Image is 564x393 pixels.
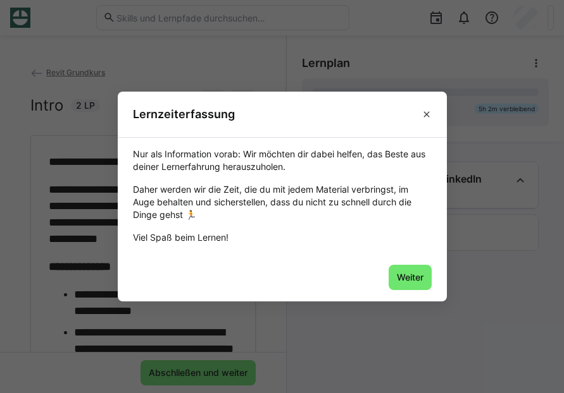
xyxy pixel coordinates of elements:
button: Weiter [389,265,432,290]
div: Daher werden wir die Zeit, die du mit jedem Material verbringst, im Auge behalten und sicherstell... [133,183,432,221]
span: Weiter [395,271,425,284]
div: Nur als Information vorab: Wir möchten dir dabei helfen, das Beste aus deiner Lernerfahrung herau... [133,148,432,173]
div: Viel Spaß beim Lernen! [133,231,432,244]
h3: Lernzeiterfassung [133,107,235,121]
